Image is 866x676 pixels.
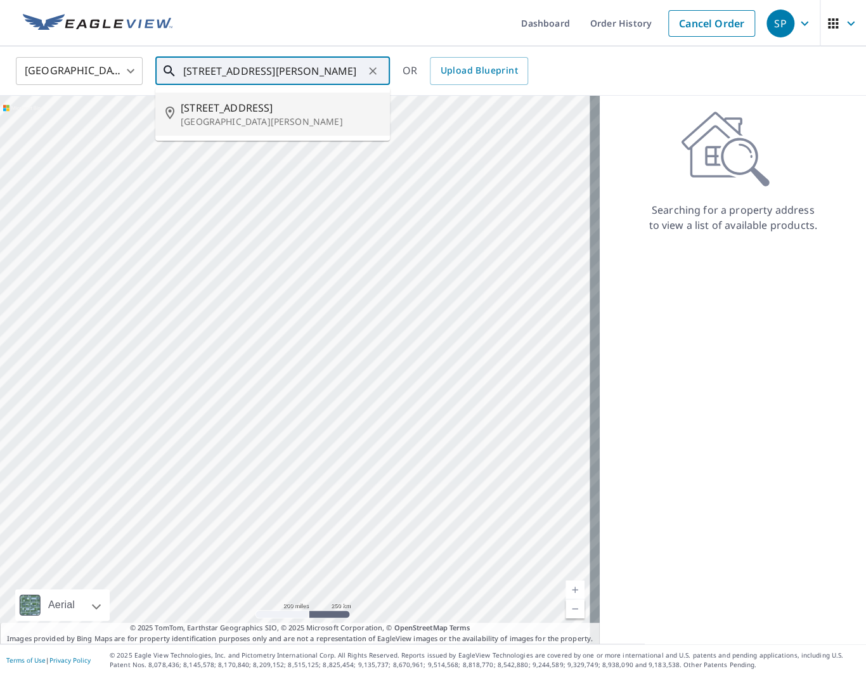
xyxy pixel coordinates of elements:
a: Terms [449,623,470,632]
div: OR [403,57,528,85]
p: [GEOGRAPHIC_DATA][PERSON_NAME] [181,115,380,128]
img: EV Logo [23,14,172,33]
a: Privacy Policy [49,656,91,665]
a: Current Level 5, Zoom In [565,580,585,599]
span: Upload Blueprint [440,63,517,79]
p: © 2025 Eagle View Technologies, Inc. and Pictometry International Corp. All Rights Reserved. Repo... [110,651,860,670]
div: [GEOGRAPHIC_DATA] [16,53,143,89]
button: Clear [364,62,382,80]
span: © 2025 TomTom, Earthstar Geographics SIO, © 2025 Microsoft Corporation, © [130,623,470,634]
a: Cancel Order [668,10,755,37]
a: Current Level 5, Zoom Out [565,599,585,618]
a: OpenStreetMap [394,623,447,632]
p: Searching for a property address to view a list of available products. [648,202,818,233]
div: Aerial [15,589,110,621]
p: | [6,656,91,664]
div: Aerial [44,589,79,621]
a: Upload Blueprint [430,57,527,85]
a: Terms of Use [6,656,46,665]
span: [STREET_ADDRESS] [181,100,380,115]
div: SP [766,10,794,37]
input: Search by address or latitude-longitude [183,53,364,89]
